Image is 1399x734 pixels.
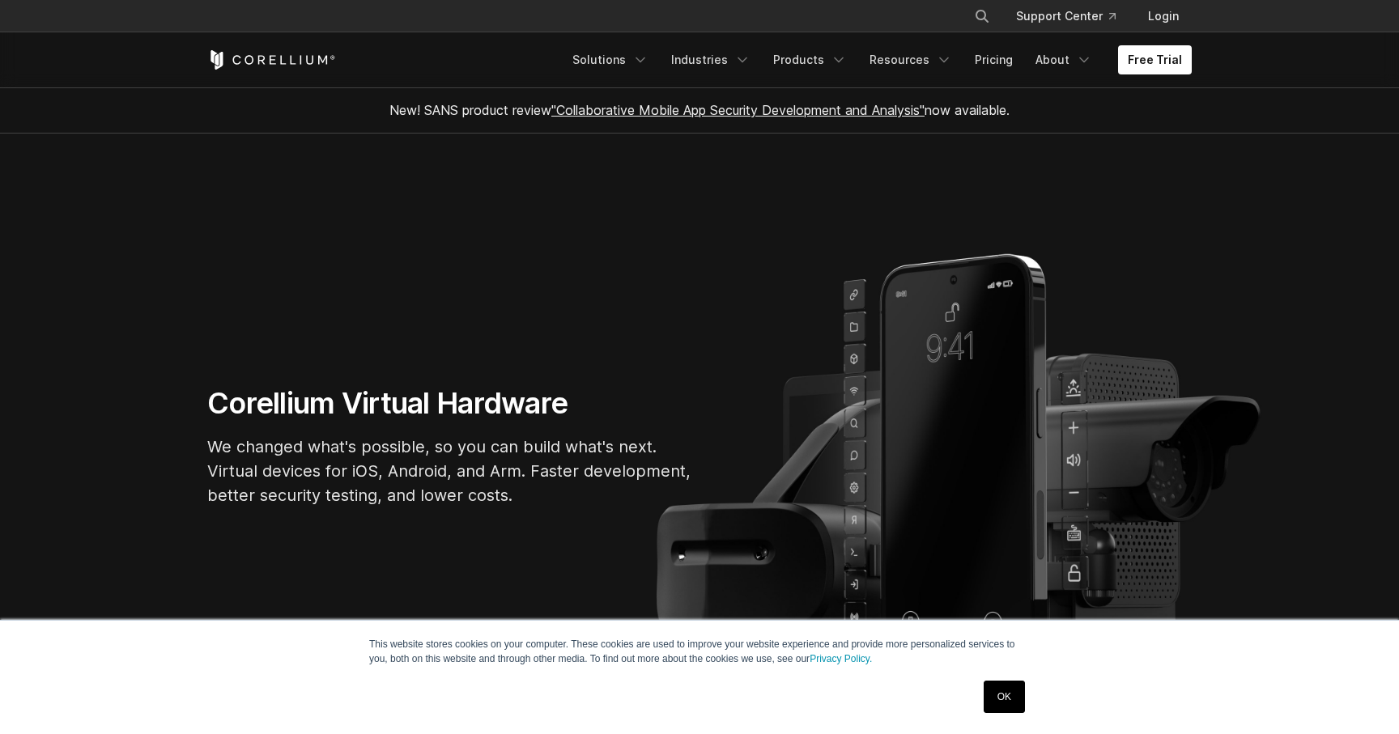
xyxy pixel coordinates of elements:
[984,681,1025,713] a: OK
[207,435,693,507] p: We changed what's possible, so you can build what's next. Virtual devices for iOS, Android, and A...
[207,385,693,422] h1: Corellium Virtual Hardware
[207,50,336,70] a: Corellium Home
[563,45,658,74] a: Solutions
[1003,2,1129,31] a: Support Center
[551,102,925,118] a: "Collaborative Mobile App Security Development and Analysis"
[967,2,997,31] button: Search
[955,2,1192,31] div: Navigation Menu
[965,45,1023,74] a: Pricing
[661,45,760,74] a: Industries
[389,102,1010,118] span: New! SANS product review now available.
[1026,45,1102,74] a: About
[1118,45,1192,74] a: Free Trial
[860,45,962,74] a: Resources
[563,45,1192,74] div: Navigation Menu
[763,45,857,74] a: Products
[810,653,872,664] a: Privacy Policy.
[1135,2,1192,31] a: Login
[369,637,1030,666] p: This website stores cookies on your computer. These cookies are used to improve your website expe...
